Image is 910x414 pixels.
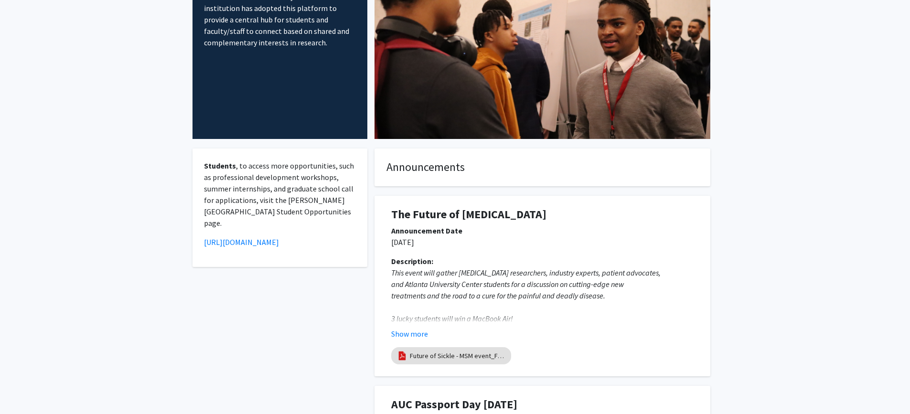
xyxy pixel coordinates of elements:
[204,237,279,247] a: [URL][DOMAIN_NAME]
[410,351,505,361] a: Future of Sickle - MSM event_Fall 2025
[391,291,605,300] em: treatments and the road to a cure for the painful and deadly disease.
[391,268,661,277] em: This event will gather [MEDICAL_DATA] researchers, industry experts, patient advocates,
[204,160,356,229] p: , to access more opportunities, such as professional development workshops, summer internships, a...
[391,236,694,248] p: [DATE]
[391,208,694,222] h1: The Future of [MEDICAL_DATA]
[386,160,698,174] h4: Announcements
[391,255,694,267] div: Description:
[397,350,407,361] img: pdf_icon.png
[204,161,236,170] strong: Students
[391,314,513,323] em: 3 lucky students will win a MacBook Air!
[7,371,41,407] iframe: Chat
[391,279,624,289] em: and Atlanta University Center students for a discussion on cutting-edge new
[391,398,694,412] h1: AUC Passport Day [DATE]
[391,328,428,340] button: Show more
[391,225,694,236] div: Announcement Date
